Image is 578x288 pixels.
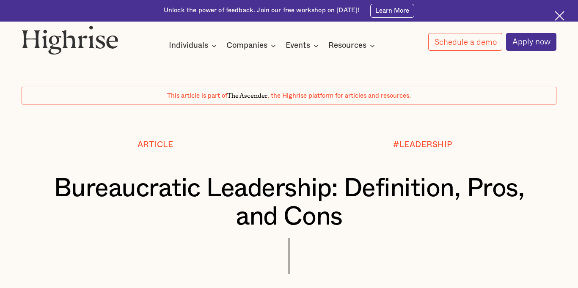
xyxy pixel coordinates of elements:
img: Cross icon [555,11,564,21]
span: This article is part of [167,93,227,99]
div: Resources [328,41,377,51]
a: Schedule a demo [428,33,503,51]
div: Individuals [169,41,208,51]
div: Companies [226,41,267,51]
div: Events [286,41,310,51]
div: Individuals [169,41,219,51]
img: Highrise logo [22,25,118,55]
div: Resources [328,41,366,51]
span: The Ascender [227,91,267,98]
div: Unlock the power of feedback. Join our free workshop on [DATE]! [164,6,359,15]
div: Companies [226,41,278,51]
a: Apply now [506,33,556,51]
a: Learn More [370,4,414,18]
span: , the Highrise platform for articles and resources. [267,93,411,99]
div: Article [138,140,173,149]
h1: Bureaucratic Leadership: Definition, Pros, and Cons [44,175,534,231]
div: Events [286,41,321,51]
div: #LEADERSHIP [393,140,452,149]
